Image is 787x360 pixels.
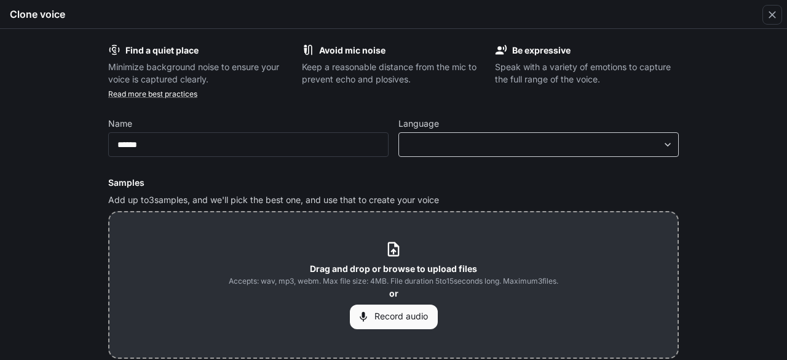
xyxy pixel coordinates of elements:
[495,61,679,86] p: Speak with a variety of emotions to capture the full range of the voice.
[125,45,199,55] b: Find a quiet place
[350,305,438,329] button: Record audio
[108,61,292,86] p: Minimize background noise to ensure your voice is captured clearly.
[229,275,558,287] span: Accepts: wav, mp3, webm. Max file size: 4MB. File duration 5 to 15 seconds long. Maximum 3 files.
[108,119,132,128] p: Name
[319,45,386,55] b: Avoid mic noise
[389,288,398,298] b: or
[302,61,486,86] p: Keep a reasonable distance from the mic to prevent echo and plosives.
[310,263,477,274] b: Drag and drop or browse to upload files
[108,89,197,98] a: Read more best practices
[398,119,439,128] p: Language
[512,45,571,55] b: Be expressive
[399,138,678,151] div: ​
[108,194,679,206] p: Add up to 3 samples, and we'll pick the best one, and use that to create your voice
[108,177,679,189] h6: Samples
[10,7,65,21] h5: Clone voice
